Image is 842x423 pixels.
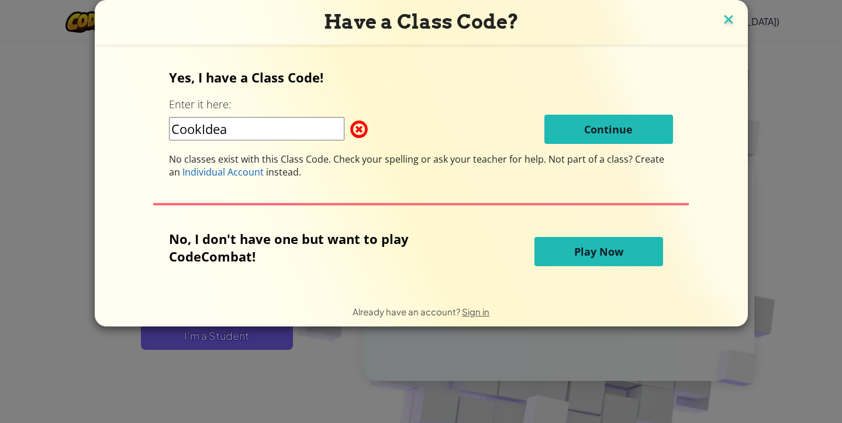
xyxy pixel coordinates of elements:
a: Sign in [462,306,489,317]
span: Not part of a class? Create an [169,153,664,178]
p: Yes, I have a Class Code! [169,68,673,86]
span: instead. [264,166,301,178]
span: Already have an account? [353,306,462,317]
p: No, I don't have one but want to play CodeCombat! [169,230,466,265]
button: Play Now [534,237,663,266]
span: No classes exist with this Class Code. Check your spelling or ask your teacher for help. [169,153,548,166]
button: Continue [544,115,673,144]
img: close icon [721,12,736,29]
label: Enter it here: [169,97,231,112]
span: Play Now [574,245,623,259]
span: Continue [584,122,633,136]
span: Individual Account [182,166,264,178]
span: Have a Class Code? [324,10,519,33]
